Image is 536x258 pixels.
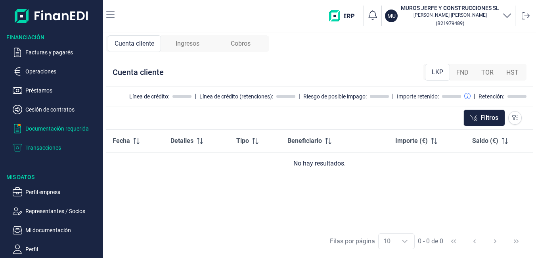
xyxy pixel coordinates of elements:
p: Documentación requerida [25,124,100,133]
button: MUMUROS JERFE Y CONSTRUCCIONES SL[PERSON_NAME] [PERSON_NAME](B21979489) [385,4,512,28]
h3: MUROS JERFE Y CONSTRUCCIONES SL [401,4,499,12]
span: Cobros [231,39,251,48]
div: | [195,92,196,101]
span: Fecha [113,136,130,146]
div: Filas por página [330,237,375,246]
span: Beneficiario [287,136,322,146]
div: Cuenta cliente [108,35,161,52]
span: FND [456,68,469,77]
img: Logo de aplicación [15,6,89,25]
button: Préstamos [13,86,100,95]
span: Saldo (€) [472,136,498,146]
button: Representantes / Socios [13,206,100,216]
div: LKP [425,64,450,81]
p: Mi documentación [25,225,100,235]
div: Cuenta cliente [113,67,164,78]
button: Filtros [463,110,505,126]
div: | [392,92,394,101]
div: Ingresos [161,35,214,52]
p: Transacciones [25,143,100,152]
p: Cesión de contratos [25,105,100,114]
span: Ingresos [176,39,199,48]
small: Copiar cif [436,20,464,26]
div: Cobros [214,35,267,52]
div: Retención: [479,93,504,100]
div: Línea de crédito (retenciones): [199,93,273,100]
div: HST [500,65,525,81]
button: Documentación requerida [13,124,100,133]
button: Next Page [486,232,505,251]
span: LKP [432,67,443,77]
div: Choose [395,234,414,249]
p: Representantes / Socios [25,206,100,216]
span: HST [506,68,519,77]
p: Préstamos [25,86,100,95]
p: Perfil empresa [25,187,100,197]
span: Tipo [236,136,249,146]
div: Importe retenido: [397,93,439,100]
span: 0 - 0 de 0 [418,238,443,245]
button: Operaciones [13,67,100,76]
div: | [474,92,475,101]
div: Riesgo de posible impago: [303,93,367,100]
button: Mi documentación [13,225,100,235]
button: Perfil empresa [13,187,100,197]
div: TOR [475,65,500,81]
span: Cuenta cliente [115,39,154,48]
div: | [299,92,300,101]
div: FND [450,65,475,81]
img: erp [329,10,360,21]
button: First Page [444,232,463,251]
button: Previous Page [465,232,484,251]
span: Importe (€) [395,136,428,146]
button: Transacciones [13,143,100,152]
div: Línea de crédito: [129,93,169,100]
button: Facturas y pagarés [13,48,100,57]
span: TOR [481,68,494,77]
p: Perfil [25,245,100,254]
button: Perfil [13,245,100,254]
p: Operaciones [25,67,100,76]
div: No hay resultados. [113,159,526,168]
button: Cesión de contratos [13,105,100,114]
span: Detalles [170,136,193,146]
p: Facturas y pagarés [25,48,100,57]
button: Last Page [507,232,526,251]
p: MU [387,12,396,20]
p: [PERSON_NAME] [PERSON_NAME] [401,12,499,18]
